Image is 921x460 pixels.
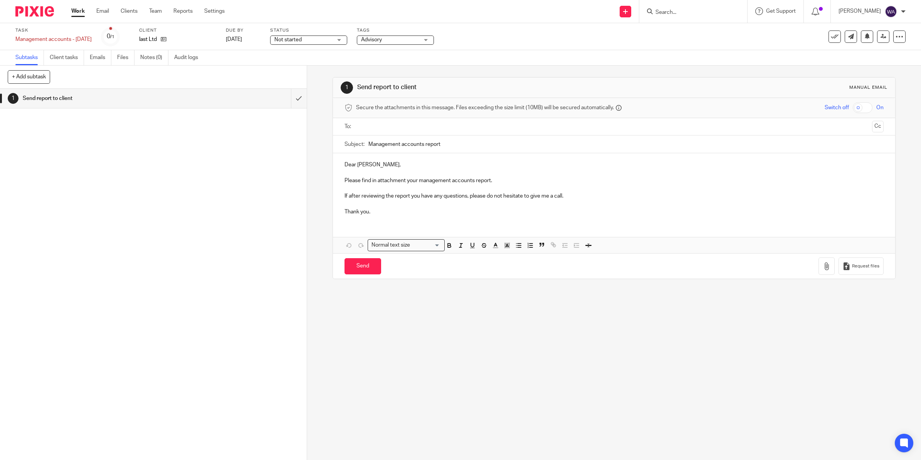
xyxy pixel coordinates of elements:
[90,50,111,65] a: Emails
[140,50,168,65] a: Notes (0)
[117,50,134,65] a: Files
[345,161,884,169] p: Dear [PERSON_NAME],
[655,9,724,16] input: Search
[345,123,353,130] label: To:
[121,7,138,15] a: Clients
[174,50,204,65] a: Audit logs
[412,241,440,249] input: Search for option
[345,140,365,148] label: Subject:
[274,37,302,42] span: Not started
[849,85,887,91] div: Manual email
[357,27,434,34] label: Tags
[852,263,879,269] span: Request files
[341,81,353,94] div: 1
[226,37,242,42] span: [DATE]
[370,241,412,249] span: Normal text size
[96,7,109,15] a: Email
[885,5,897,18] img: svg%3E
[149,7,162,15] a: Team
[8,93,18,104] div: 1
[872,121,884,132] button: Cc
[15,50,44,65] a: Subtasks
[345,208,884,216] p: Thank you.
[766,8,796,14] span: Get Support
[825,104,849,112] span: Switch off
[361,37,382,42] span: Advisory
[50,50,84,65] a: Client tasks
[876,104,884,112] span: On
[368,239,445,251] div: Search for option
[173,7,193,15] a: Reports
[15,36,92,43] div: Management accounts - [DATE]
[345,192,884,200] p: If after reviewing the report you have any questions, please do not hesitate to give me a call.
[110,35,114,39] small: /1
[345,258,381,275] input: Send
[139,36,157,43] p: Iast Ltd
[15,36,92,43] div: Management accounts - August 2025
[357,83,630,91] h1: Send report to client
[356,104,614,112] span: Secure the attachments in this message. Files exceeding the size limit (10MB) will be secured aut...
[15,6,54,17] img: Pixie
[71,7,85,15] a: Work
[839,257,883,275] button: Request files
[23,93,197,104] h1: Send report to client
[15,27,92,34] label: Task
[270,27,347,34] label: Status
[139,27,216,34] label: Client
[8,70,50,83] button: + Add subtask
[226,27,261,34] label: Due by
[839,7,881,15] p: [PERSON_NAME]
[345,177,884,184] p: Please find in attachment your management accounts report.
[107,32,114,41] div: 0
[204,7,225,15] a: Settings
